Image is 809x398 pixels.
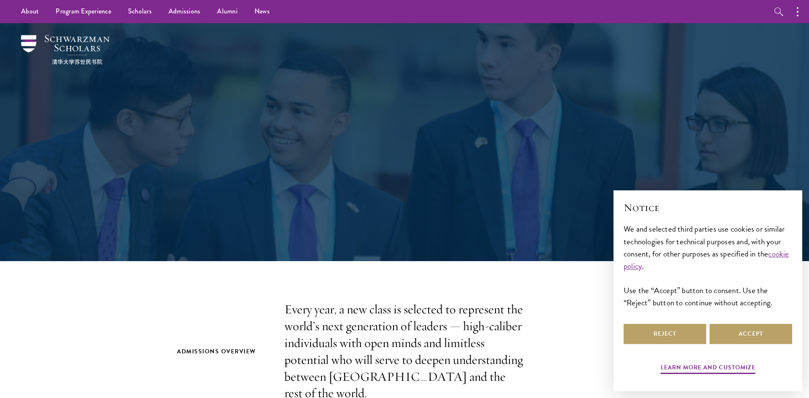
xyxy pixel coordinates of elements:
[177,346,268,357] h2: Admissions Overview
[661,362,755,375] button: Learn more and customize
[21,35,110,64] img: Schwarzman Scholars
[710,324,792,344] button: Accept
[624,200,792,215] h2: Notice
[624,223,792,308] div: We and selected third parties use cookies or similar technologies for technical purposes and, wit...
[624,324,706,344] button: Reject
[624,248,789,272] a: cookie policy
